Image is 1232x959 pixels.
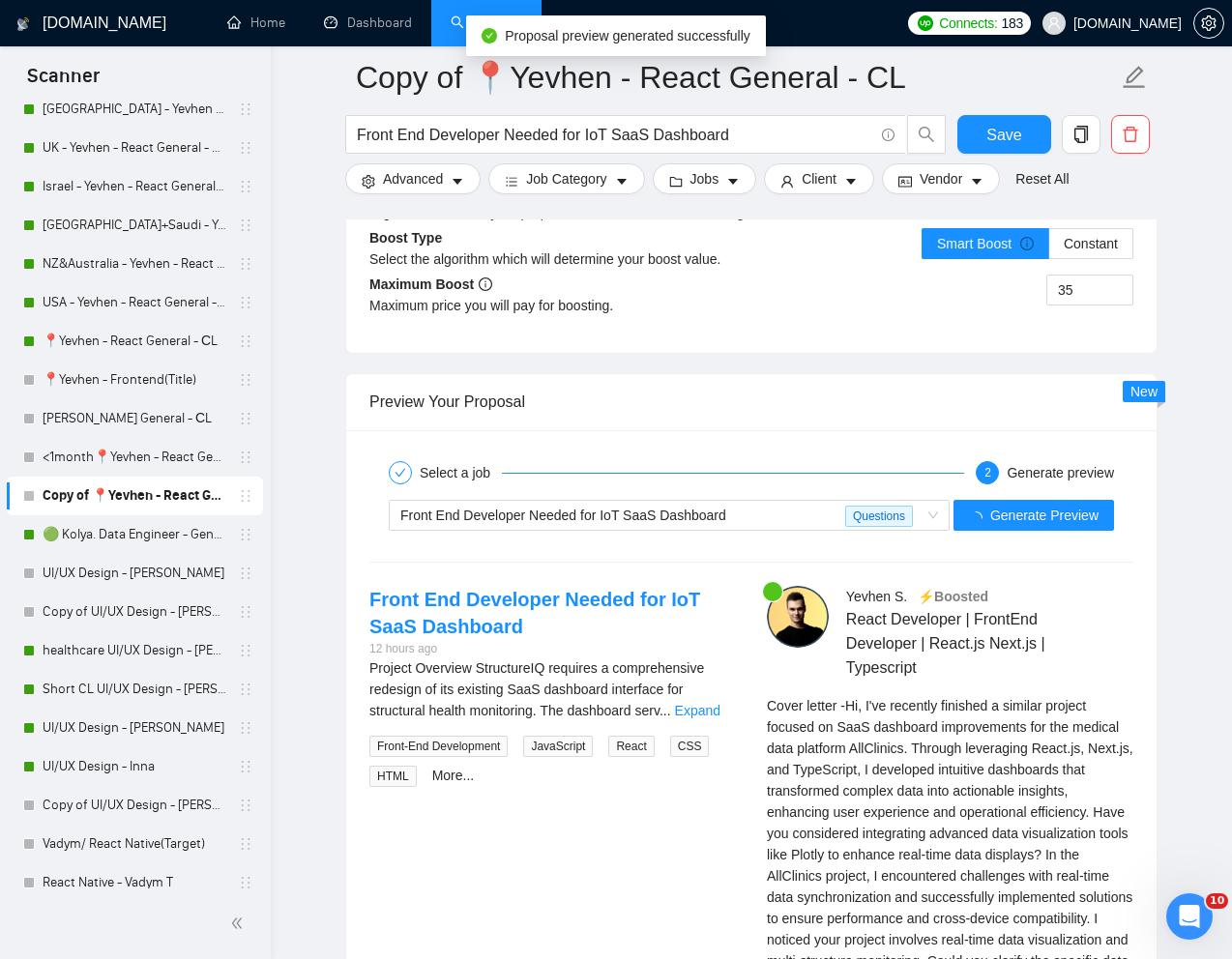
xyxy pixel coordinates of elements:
span: search [908,126,945,143]
input: Scanner name... [356,53,1118,102]
a: homeHome [227,15,285,31]
a: [GEOGRAPHIC_DATA] - Yevhen - React General - СL [43,90,226,129]
button: barsJob Categorycaret-down [488,163,644,194]
span: Advanced [383,168,443,189]
span: Jobs [690,168,719,189]
span: holder [238,450,253,465]
button: idcardVendorcaret-down [882,163,1000,194]
div: 12 hours ago [369,640,736,658]
span: ⚡️Boosted [918,589,988,604]
button: copy [1062,115,1100,154]
a: Front End Developer Needed for IoT SaaS Dashboard [369,589,700,637]
span: edit [1122,65,1147,90]
span: holder [238,720,253,736]
b: Maximum Boost [369,276,492,292]
a: Copy of UI/UX Design - [PERSON_NAME] [43,593,226,631]
span: holder [238,334,253,349]
span: holder [238,295,253,310]
span: caret-down [451,174,464,189]
span: Proposal preview generated successfully [505,28,750,44]
span: bars [505,174,518,189]
a: UI/UX Design - [PERSON_NAME] [43,554,226,593]
span: caret-down [615,174,629,189]
span: idcard [898,174,912,189]
span: holder [238,179,253,194]
a: More... [432,768,475,783]
span: user [1047,16,1061,30]
button: setting [1193,8,1224,39]
a: Reset All [1015,168,1069,189]
button: userClientcaret-down [764,163,874,194]
span: double-left [230,914,249,933]
span: caret-down [844,174,858,189]
span: Connects: [939,13,997,34]
span: 183 [1002,13,1023,34]
a: healthcare UI/UX Design - [PERSON_NAME] [43,631,226,670]
span: 2 [984,466,991,479]
button: folderJobscaret-down [653,163,757,194]
span: Constant [1064,236,1118,251]
span: holder [238,527,253,542]
span: copy [1063,126,1100,143]
button: search [907,115,946,154]
span: holder [238,218,253,233]
span: holder [238,875,253,890]
span: info-circle [479,277,492,291]
button: settingAdvancedcaret-down [345,163,481,194]
span: holder [238,411,253,426]
span: holder [238,566,253,581]
span: check [395,467,406,479]
div: Generate preview [1007,461,1114,484]
span: Questions [845,506,913,527]
span: setting [362,174,375,189]
a: Copy of 📍Yevhen - React General - СL [43,477,226,515]
a: 📍Yevhen - Frontend(Title) [43,361,226,399]
iframe: Intercom live chat [1166,893,1213,940]
span: Vendor [920,168,962,189]
span: React Developer | FrontEnd Developer | React.js Next.js | Typescript [846,607,1076,680]
div: Project Overview StructureIQ requires a comprehensive redesign of its existing SaaS dashboard int... [369,657,736,721]
span: New [1130,384,1158,399]
div: Maximum price you will pay for boosting. [369,295,751,316]
button: Generate Preview [953,500,1114,531]
a: 🟢 Kolya. Data Engineer - General [43,515,226,554]
span: React [608,736,654,757]
a: <1month📍Yevhen - React General - СL [43,438,226,477]
span: info-circle [1020,237,1034,250]
a: Vadym/ React Native(Target) [43,825,226,863]
span: caret-down [970,174,983,189]
a: NZ&Australia - Yevhen - React General - СL [43,245,226,283]
span: Front End Developer Needed for IoT SaaS Dashboard [400,508,726,523]
span: holder [238,798,253,813]
a: [PERSON_NAME] General - СL [43,399,226,438]
span: holder [238,372,253,388]
span: JavaScript [523,736,593,757]
div: Select the algorithm which will determine your boost value. [369,248,751,270]
a: Israel - Yevhen - React General - СL [43,167,226,206]
span: folder [669,174,683,189]
a: dashboardDashboard [324,15,412,31]
span: HTML [369,766,417,787]
span: Yevhen S . [846,589,907,604]
div: Select a job [420,461,502,484]
img: upwork-logo.png [918,15,933,31]
span: holder [238,102,253,117]
span: Generate Preview [990,505,1099,526]
a: UK - Yevhen - React General - СL [43,129,226,167]
input: Search Freelance Jobs... [357,123,873,147]
span: Scanner [12,62,115,102]
span: check-circle [482,28,497,44]
a: UI/UX Design - [PERSON_NAME] [43,709,226,747]
a: Expand [675,703,720,718]
img: c1SzIbEPm00t23SiHkyARVMOmVneCY9unz2SixVBO24ER7hE6G1mrrfMXK5DrmUIab [767,586,829,648]
img: logo [16,9,30,40]
span: holder [238,682,253,697]
b: Boost Type [369,230,442,246]
a: searchScanner [451,15,522,31]
span: holder [238,759,253,774]
span: holder [238,604,253,620]
a: Short CL UI/UX Design - [PERSON_NAME] [43,670,226,709]
span: Project Overview StructureIQ requires a comprehensive redesign of its existing SaaS dashboard int... [369,660,704,718]
a: React Native - Vadym T [43,863,226,902]
span: Smart Boost [937,236,1034,251]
